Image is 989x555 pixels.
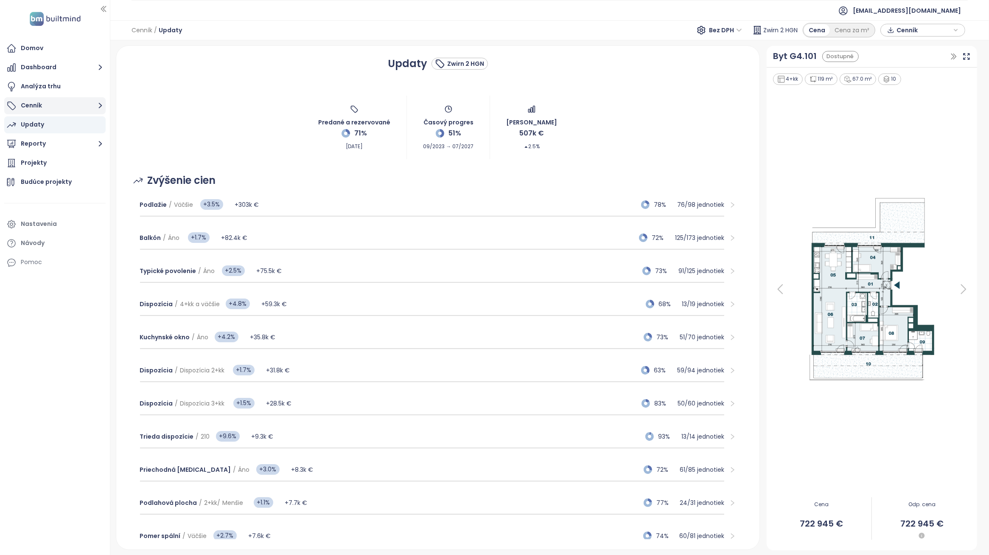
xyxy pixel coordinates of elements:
[423,138,473,151] span: 09/2023 → 07/2027
[188,532,207,540] span: Väčšie
[148,172,216,189] span: Zvýšenie cien
[772,517,871,530] span: 722 945 €
[218,499,221,507] span: /
[872,501,972,509] span: Odp. cena
[21,238,45,248] div: Návody
[235,200,259,209] span: +303k €
[448,128,461,138] span: 51%
[654,200,672,209] span: 78%
[21,81,61,92] div: Analýza trhu
[215,332,238,342] span: +4.2%
[248,532,271,540] span: +7.6k €
[830,24,874,36] div: Cena za m²
[729,400,736,407] span: right
[423,113,473,127] span: Časový progres
[680,498,724,507] p: 24 / 31 jednotiek
[709,24,742,37] span: Bez DPH
[4,97,106,114] button: Cenník
[201,432,210,441] span: 210
[199,499,202,507] span: /
[4,135,106,152] button: Reporty
[140,366,173,375] span: Dispozícia
[678,266,724,276] p: 91 / 125 jednotiek
[729,533,736,539] span: right
[140,432,194,441] span: Trieda dispozície
[354,128,367,138] span: 71%
[169,200,172,209] span: /
[175,300,178,308] span: /
[729,268,736,274] span: right
[853,0,961,21] span: [EMAIL_ADDRESS][DOMAIN_NAME]
[180,300,220,308] span: 4+kk a väčšie
[729,500,736,506] span: right
[140,200,167,209] span: Podlažie
[197,333,209,341] span: Áno
[655,266,674,276] span: 73%
[680,465,724,474] p: 61 / 85 jednotiek
[763,23,798,38] span: Zwirn 2 HGN
[205,499,218,507] span: 2+kk
[656,498,675,507] span: 77%
[677,200,724,209] p: 76 / 98 jednotiek
[238,465,250,474] span: Áno
[216,431,240,442] span: +9.6%
[729,434,736,440] span: right
[200,199,223,210] span: +3.5%
[682,299,724,309] p: 13 / 19 jednotiek
[140,399,173,408] span: Dispozícia
[266,366,290,375] span: +31.8k €
[4,40,106,57] a: Domov
[140,234,161,242] span: Balkón
[729,235,736,241] span: right
[27,10,83,28] img: logo
[729,334,736,341] span: right
[183,532,186,540] span: /
[140,499,197,507] span: Podlahová plocha
[679,531,724,541] p: 60 / 81 jednotiek
[140,300,173,308] span: Dispozícia
[21,177,72,187] div: Budúce projekty
[773,73,803,85] div: 4+kk
[4,174,106,191] a: Budúce projekty
[233,398,255,409] span: +1.5%
[196,432,199,441] span: /
[799,194,945,385] img: Floor plan
[159,23,182,38] span: Updaty
[213,530,237,541] span: +2.7%
[188,232,210,243] span: +1.7%
[140,267,196,275] span: Typické povolenie
[729,202,736,208] span: right
[346,138,363,151] span: [DATE]
[675,233,724,242] p: 125 / 173 jednotiek
[805,73,838,85] div: 119 m²
[656,465,675,474] span: 72%
[163,234,166,242] span: /
[291,465,313,474] span: +8.3k €
[804,24,830,36] div: Cena
[318,113,390,127] span: Predané a rezervované
[140,532,181,540] span: Pomer spální
[21,119,44,130] div: Updaty
[250,333,275,341] span: +35.8k €
[226,299,250,309] span: +4.8%
[658,299,677,309] span: 68%
[897,24,951,37] span: Cenník
[4,155,106,172] a: Projekty
[654,399,673,408] span: 83%
[658,432,677,441] span: 93%
[4,235,106,252] a: Návody
[256,267,282,275] span: +75.5k €
[524,138,540,151] span: 2.5%
[251,432,273,441] span: +9.3k €
[729,301,736,307] span: right
[506,113,557,127] span: [PERSON_NAME]
[388,56,427,71] h1: Updaty
[773,50,817,63] a: Byt G4.101
[4,216,106,233] a: Nastavenia
[21,219,57,229] div: Nastavenia
[168,234,180,242] span: Áno
[154,23,157,38] span: /
[878,73,901,85] div: 10
[872,517,972,530] span: 722 945 €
